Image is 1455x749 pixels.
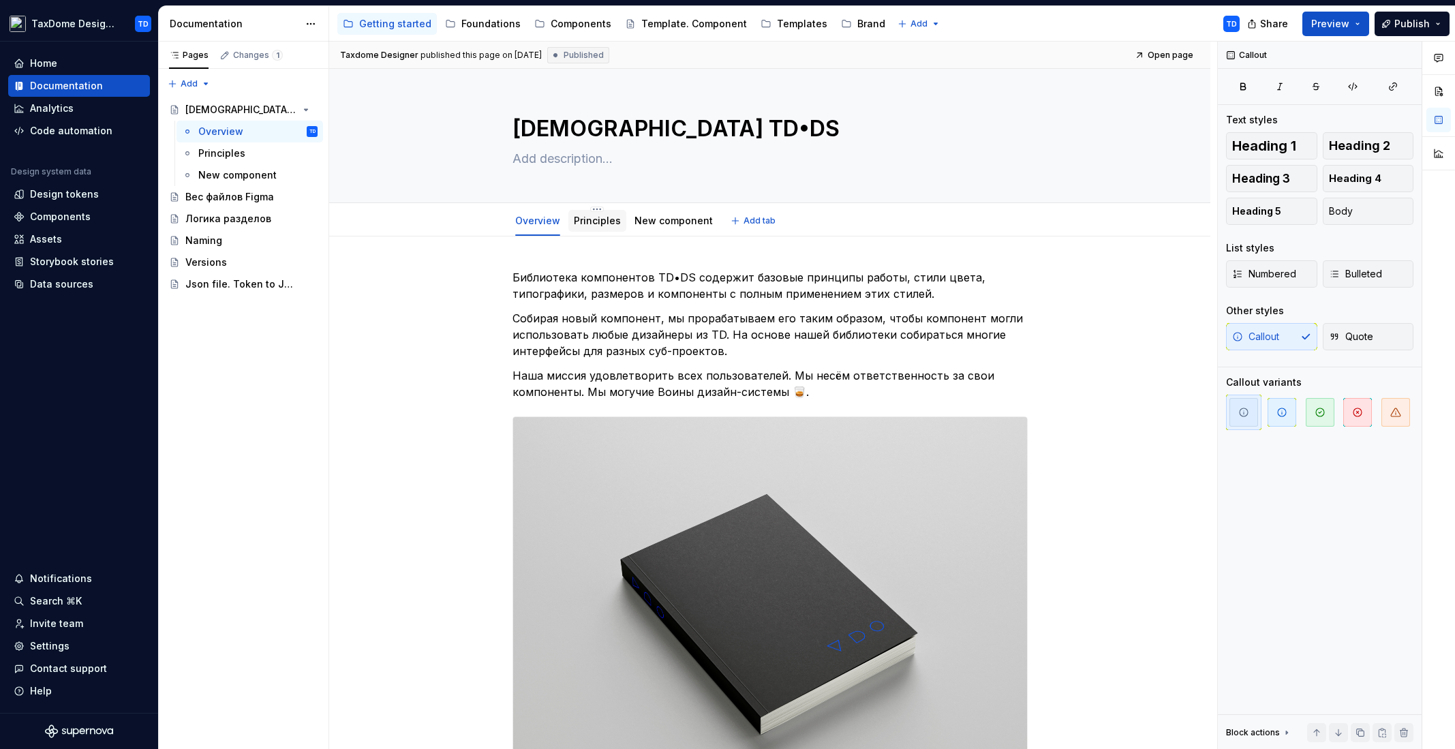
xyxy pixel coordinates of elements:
button: Preview [1302,12,1369,36]
a: Вес файлов Figma [164,186,323,208]
span: Body [1329,204,1353,218]
div: Storybook stories [30,255,114,269]
button: Add [164,74,215,93]
div: Callout variants [1226,376,1302,389]
span: Numbered [1232,267,1296,281]
span: Heading 3 [1232,172,1290,185]
a: Data sources [8,273,150,295]
a: Assets [8,228,150,250]
div: Documentation [30,79,103,93]
span: Published [564,50,604,61]
div: Code automation [30,124,112,138]
textarea: [DEMOGRAPHIC_DATA] TD•DS [510,112,1025,145]
a: Storybook stories [8,251,150,273]
div: New component [198,168,277,182]
button: Add [893,14,945,33]
div: TaxDome Design System [31,17,119,31]
a: Principles [574,215,621,226]
button: Publish [1375,12,1450,36]
a: Code automation [8,120,150,142]
a: Home [8,52,150,74]
div: Settings [30,639,70,653]
div: Overview [510,206,566,234]
img: da704ea1-22e8-46cf-95f8-d9f462a55abe.png [10,16,26,32]
span: Preview [1311,17,1349,31]
span: Add [910,18,928,29]
a: New component [177,164,323,186]
div: Json file. Token to JSON plugin [185,277,298,291]
div: Components [30,210,91,224]
button: Heading 5 [1226,198,1317,225]
div: Design system data [11,166,91,177]
div: [DEMOGRAPHIC_DATA] TD•DS [185,103,298,117]
a: Open page [1131,46,1199,65]
a: Templates [755,13,833,35]
button: TaxDome Design SystemTD [3,9,155,38]
div: Versions [185,256,227,269]
div: Text styles [1226,113,1278,127]
span: 1 [272,50,283,61]
div: TD [1226,18,1237,29]
div: List styles [1226,241,1274,255]
div: Assets [30,232,62,246]
a: Brand [836,13,891,35]
a: Логика разделов [164,208,323,230]
div: Template. Component [641,17,747,31]
div: Foundations [461,17,521,31]
a: [DEMOGRAPHIC_DATA] TD•DS [164,99,323,121]
span: Publish [1394,17,1430,31]
span: Heading 4 [1329,172,1381,185]
a: Analytics [8,97,150,119]
button: Contact support [8,658,150,679]
button: Heading 3 [1226,165,1317,192]
div: Principles [198,147,245,160]
div: Логика разделов [185,212,271,226]
div: Block actions [1226,723,1292,742]
p: Библиотека компонентов TD•DS содержит базовые принципы работы, стили цвета, типографики, размеров... [512,269,1028,302]
div: Brand [857,17,885,31]
div: Design tokens [30,187,99,201]
svg: Supernova Logo [45,724,113,738]
div: Data sources [30,277,93,291]
button: Help [8,680,150,702]
div: Pages [169,50,209,61]
p: Наша миссия удовлетворить всех пользователей. Мы несём ответственность за свои компоненты. Мы мог... [512,367,1028,400]
span: Share [1260,17,1288,31]
button: Add tab [726,211,782,230]
button: Share [1240,12,1297,36]
div: Block actions [1226,727,1280,738]
a: Design tokens [8,183,150,205]
div: Documentation [170,17,298,31]
a: Foundations [440,13,526,35]
div: New component [629,206,718,234]
div: Getting started [359,17,431,31]
a: Principles [177,142,323,164]
div: Page tree [337,10,891,37]
span: Add tab [744,215,776,226]
span: Heading 5 [1232,204,1281,218]
button: Heading 4 [1323,165,1414,192]
span: Heading 1 [1232,139,1296,153]
a: Components [529,13,617,35]
div: published this page on [DATE] [420,50,542,61]
button: Body [1323,198,1414,225]
span: Heading 2 [1329,139,1390,153]
span: Taxdome Designer [340,50,418,61]
span: Add [181,78,198,89]
a: Overview [515,215,560,226]
a: Invite team [8,613,150,635]
div: Page tree [164,99,323,295]
a: New component [634,215,713,226]
button: Bulleted [1323,260,1414,288]
a: Versions [164,251,323,273]
p: Собирая новый компонент, мы прорабатываем его таким образом, чтобы компонент могли использовать л... [512,310,1028,359]
button: Heading 1 [1226,132,1317,159]
div: Principles [568,206,626,234]
a: Template. Component [619,13,752,35]
button: Notifications [8,568,150,590]
div: Components [551,17,611,31]
div: TD [138,18,149,29]
div: TD [309,125,316,138]
div: Other styles [1226,304,1284,318]
a: Getting started [337,13,437,35]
